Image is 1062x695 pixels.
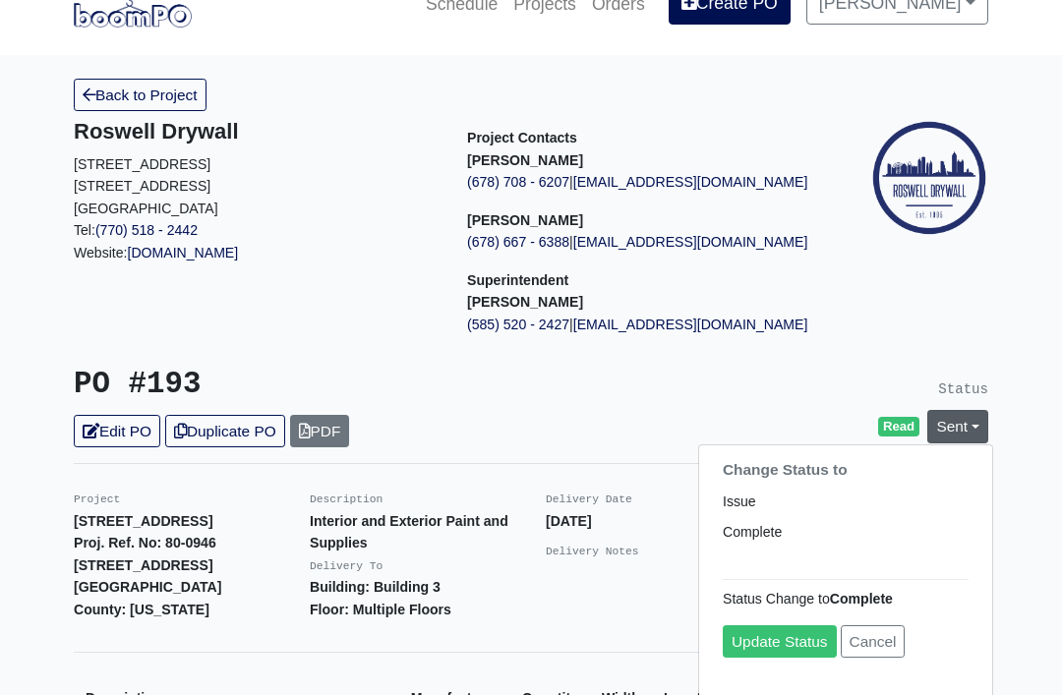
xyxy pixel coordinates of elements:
[841,625,906,658] a: Cancel
[74,175,438,198] p: [STREET_ADDRESS]
[573,234,808,250] a: [EMAIL_ADDRESS][DOMAIN_NAME]
[938,381,988,397] small: Status
[310,513,508,551] strong: Interior and Exterior Paint and Supplies
[310,602,451,617] strong: Floor: Multiple Floors
[74,79,206,111] a: Back to Project
[74,119,438,263] div: Website:
[467,130,577,145] span: Project Contacts
[878,417,920,436] span: Read
[310,493,383,505] small: Description
[546,513,592,529] strong: [DATE]
[74,415,160,447] a: Edit PO
[467,314,831,336] p: |
[74,198,438,220] p: [GEOGRAPHIC_DATA]
[74,493,120,505] small: Project
[927,410,988,442] a: Sent
[546,493,632,505] small: Delivery Date
[95,222,198,238] a: (770) 518 - 2442
[467,152,583,168] strong: [PERSON_NAME]
[467,174,569,190] a: (678) 708 - 6207
[310,579,441,595] strong: Building: Building 3
[723,588,969,610] p: Status Change to
[573,317,808,332] a: [EMAIL_ADDRESS][DOMAIN_NAME]
[74,513,213,529] strong: [STREET_ADDRESS]
[467,294,583,310] strong: [PERSON_NAME]
[290,415,350,447] a: PDF
[310,560,383,572] small: Delivery To
[74,557,213,573] strong: [STREET_ADDRESS]
[74,367,516,403] h3: PO #193
[165,415,285,447] a: Duplicate PO
[74,579,221,595] strong: [GEOGRAPHIC_DATA]
[830,591,893,607] strong: Complete
[467,234,569,250] a: (678) 667 - 6388
[467,231,831,254] p: |
[699,453,992,487] h6: Change Status to
[74,535,216,550] strong: Proj. Ref. No: 80-0946
[74,602,209,617] strong: County: [US_STATE]
[699,517,992,548] a: Complete
[573,174,808,190] a: [EMAIL_ADDRESS][DOMAIN_NAME]
[546,546,639,557] small: Delivery Notes
[467,317,569,332] a: (585) 520 - 2427
[467,212,583,228] strong: [PERSON_NAME]
[723,625,837,658] a: Update Status
[74,153,438,176] p: [STREET_ADDRESS]
[74,219,438,242] p: Tel:
[467,171,831,194] p: |
[699,488,992,518] a: Issue
[74,119,438,145] h5: Roswell Drywall
[128,245,239,261] a: [DOMAIN_NAME]
[467,272,568,288] span: Superintendent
